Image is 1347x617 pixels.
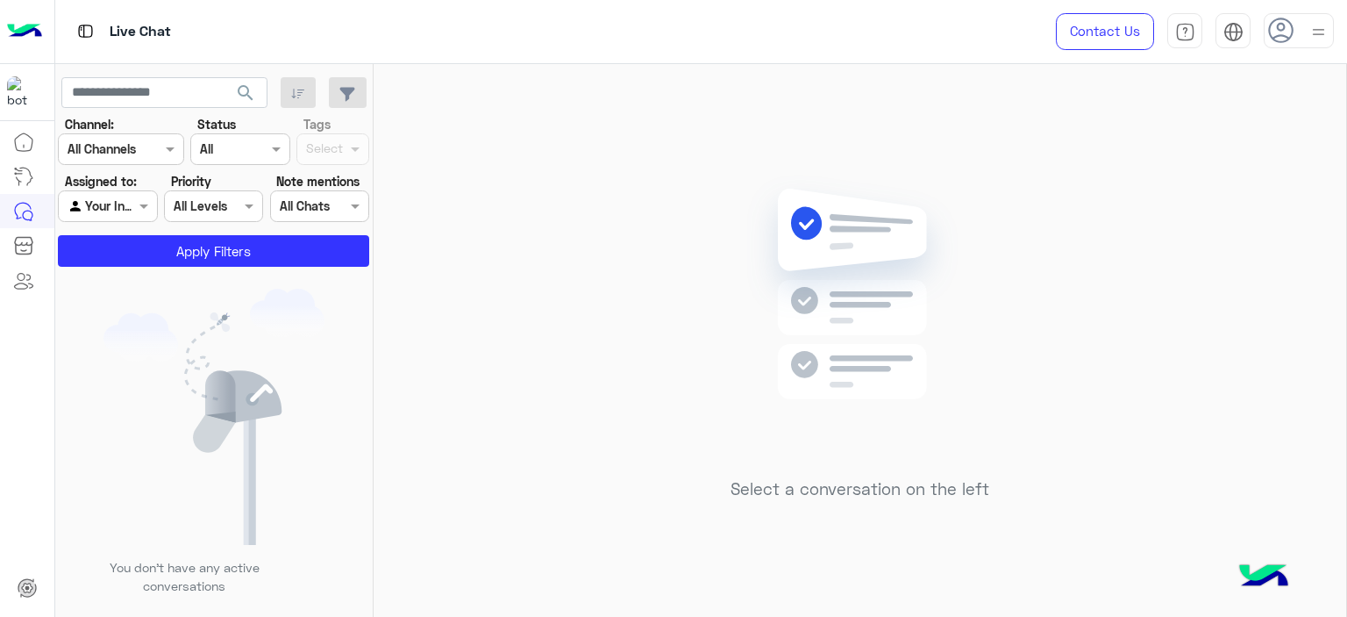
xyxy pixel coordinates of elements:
[65,172,137,190] label: Assigned to:
[276,172,360,190] label: Note mentions
[1167,13,1202,50] a: tab
[1056,13,1154,50] a: Contact Us
[235,83,256,104] span: search
[103,289,324,545] img: empty users
[197,115,236,133] label: Status
[171,172,211,190] label: Priority
[1233,547,1294,608] img: hulul-logo.png
[7,13,42,50] img: Logo
[110,20,171,44] p: Live Chat
[7,76,39,108] img: 713415422032625
[733,175,987,466] img: no messages
[96,558,273,596] p: You don’t have any active conversations
[75,20,96,42] img: tab
[1223,22,1244,42] img: tab
[1175,22,1195,42] img: tab
[1308,21,1329,43] img: profile
[58,235,369,267] button: Apply Filters
[731,479,989,499] h5: Select a conversation on the left
[224,77,267,115] button: search
[65,115,114,133] label: Channel:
